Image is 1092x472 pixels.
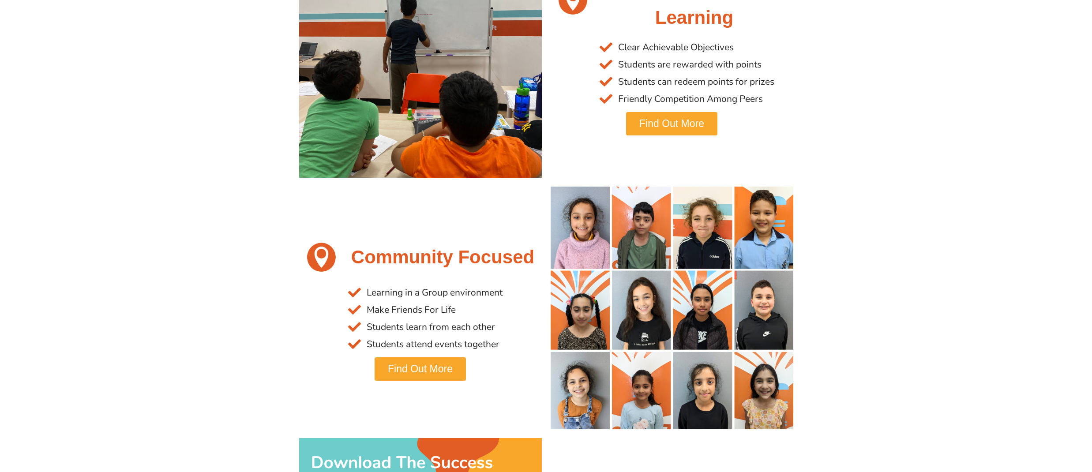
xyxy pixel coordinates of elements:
span: Friendly Competition Among Peers [616,90,763,108]
span: Students attend events together [364,336,499,353]
span: Learning in a Group environment [364,284,503,301]
span: Students can redeem points for prizes [616,73,774,90]
a: Find Out More [626,112,717,135]
span: Clear Achievable Objectives [616,39,734,56]
h2: Community Focused [348,245,537,270]
span: Students learn from each other [364,318,495,336]
span: Students are rewarded with points [616,56,762,73]
span: Find Out More [388,364,453,374]
a: Find Out More [375,357,466,381]
iframe: Chat Widget [941,372,1092,472]
span: Find Out More [639,119,704,129]
span: Make Friends For Life [364,301,456,318]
